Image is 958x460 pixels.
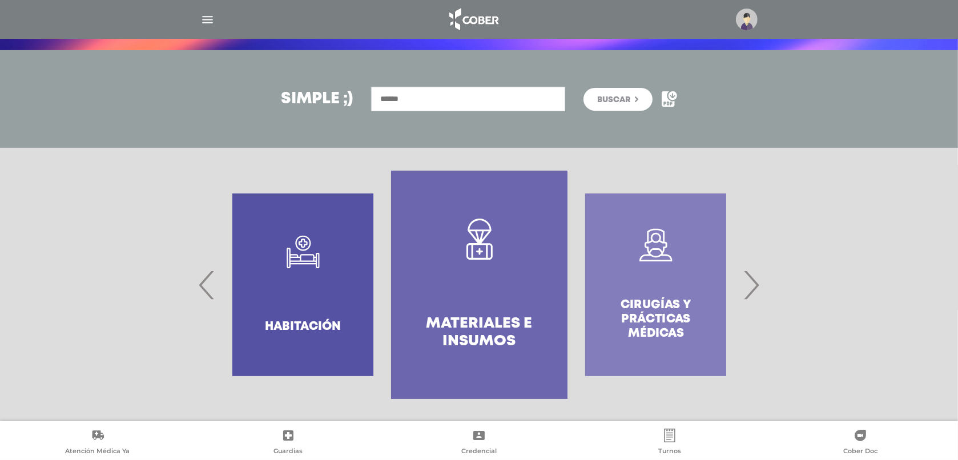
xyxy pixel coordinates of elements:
span: Previous [196,254,218,316]
span: Cober Doc [843,447,878,457]
span: Turnos [658,447,681,457]
a: Cober Doc [765,429,956,458]
span: Guardias [274,447,303,457]
span: Credencial [461,447,497,457]
span: Buscar [597,96,630,104]
a: Materiales e Insumos [391,171,567,399]
img: logo_cober_home-white.png [443,6,503,33]
button: Buscar [583,88,652,111]
h3: Simple ;) [281,91,353,107]
a: Turnos [574,429,765,458]
a: Credencial [384,429,574,458]
span: Next [740,254,762,316]
a: Guardias [193,429,384,458]
img: profile-placeholder.svg [736,9,758,30]
a: Atención Médica Ya [2,429,193,458]
h4: Materiales e Insumos [412,315,547,350]
img: Cober_menu-lines-white.svg [200,13,215,27]
span: Atención Médica Ya [66,447,130,457]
